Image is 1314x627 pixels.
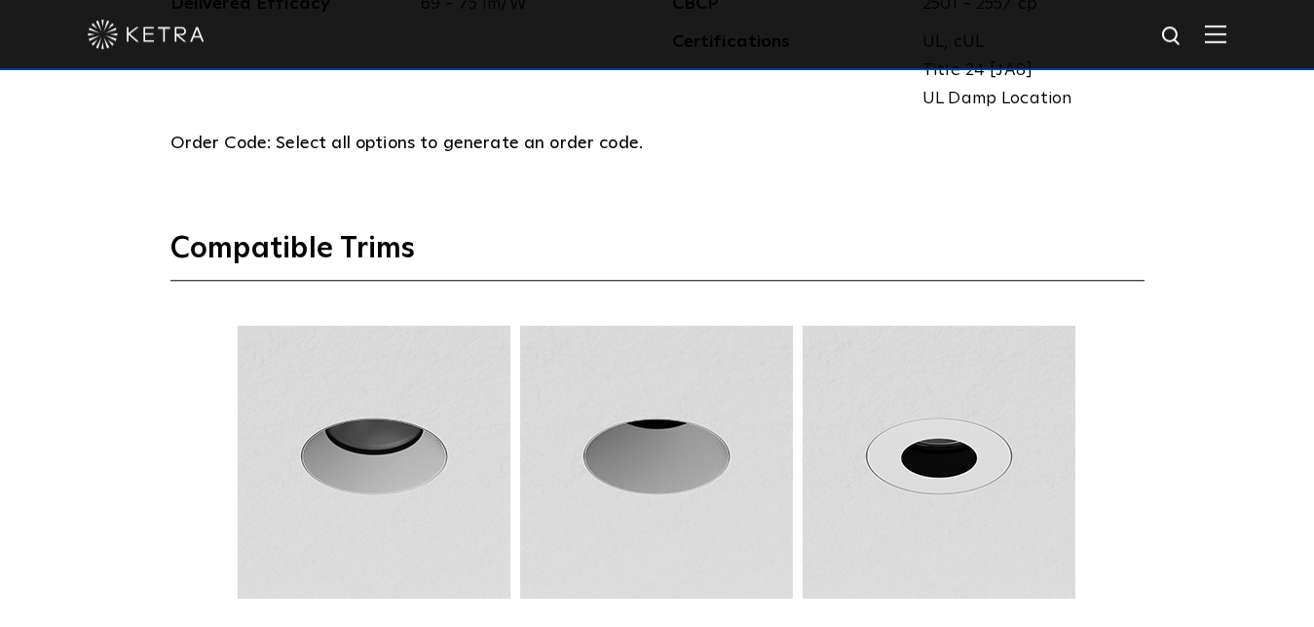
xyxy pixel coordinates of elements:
span: Title 24 [JA8] [922,57,1130,85]
img: TRM105.jpg [235,326,513,599]
img: ketra-logo-2019-white [88,20,205,49]
img: TRM120.jpg [517,326,796,599]
span: UL Damp Location [922,85,1130,113]
span: Certifications [672,28,909,112]
h3: Compatible Trims [170,230,1145,281]
span: Select all options to generate an order code. [276,135,643,152]
img: Hamburger%20Nav.svg [1205,24,1226,43]
img: search icon [1160,24,1184,49]
img: TRM135.jpg [800,326,1078,599]
span: Order Code: [170,135,272,152]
